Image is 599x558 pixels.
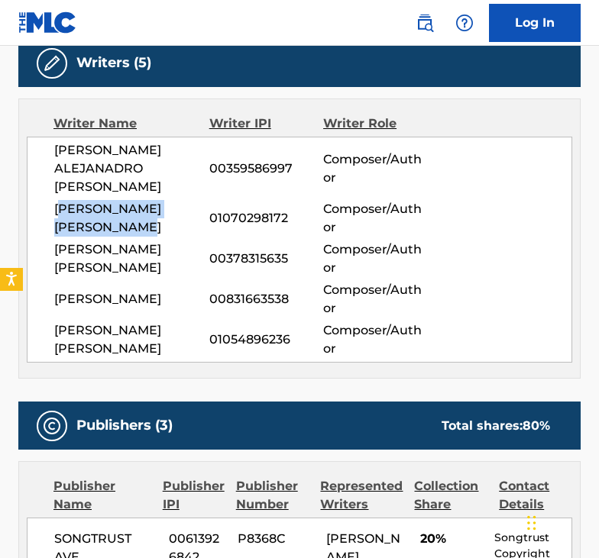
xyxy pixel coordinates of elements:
[420,530,482,548] span: 20%
[489,4,581,42] a: Log In
[416,14,434,32] img: search
[323,150,426,187] span: Composer/Author
[43,54,61,73] img: Writers
[499,477,572,514] div: Contact Details
[323,200,426,237] span: Composer/Author
[76,417,173,434] h5: Publishers (3)
[320,477,403,514] div: Represented Writers
[209,209,323,227] span: 01070298172
[414,477,487,514] div: Collection Share
[323,281,426,318] span: Composer/Author
[209,331,323,349] span: 01054896236
[54,290,209,308] span: [PERSON_NAME]
[209,115,323,133] div: Writer IPI
[209,160,323,178] span: 00359586997
[43,417,61,435] img: Publishers
[442,417,550,435] div: Total shares:
[449,8,480,38] div: Help
[54,321,209,358] span: [PERSON_NAME] [PERSON_NAME]
[209,290,323,308] span: 00831663538
[323,115,427,133] div: Writer Role
[54,200,209,237] span: [PERSON_NAME] [PERSON_NAME]
[163,477,225,514] div: Publisher IPI
[323,321,426,358] span: Composer/Author
[209,250,323,268] span: 00378315635
[410,8,440,38] a: Public Search
[53,115,209,133] div: Writer Name
[323,240,426,277] span: Composer/Author
[54,141,209,196] span: [PERSON_NAME] ALEJANADRO [PERSON_NAME]
[455,14,474,32] img: help
[523,418,550,433] span: 80 %
[76,54,151,72] h5: Writers (5)
[523,485,599,558] iframe: Chat Widget
[527,500,536,546] div: Drag
[54,240,209,277] span: [PERSON_NAME] [PERSON_NAME]
[53,477,151,514] div: Publisher Name
[18,11,77,34] img: MLC Logo
[236,477,309,514] div: Publisher Number
[238,530,315,548] span: P8368C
